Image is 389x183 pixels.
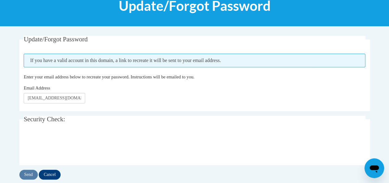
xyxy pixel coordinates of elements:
[24,93,85,103] input: Email
[24,133,117,157] iframe: reCAPTCHA
[24,115,65,123] span: Security Check:
[24,35,88,43] span: Update/Forgot Password
[39,170,61,180] input: Cancel
[364,158,384,178] iframe: Button to launch messaging window
[24,74,194,79] span: Enter your email address below to recreate your password. Instructions will be emailed to you.
[24,54,365,67] span: If you have a valid account in this domain, a link to recreate it will be sent to your email addr...
[24,85,50,90] span: Email Address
